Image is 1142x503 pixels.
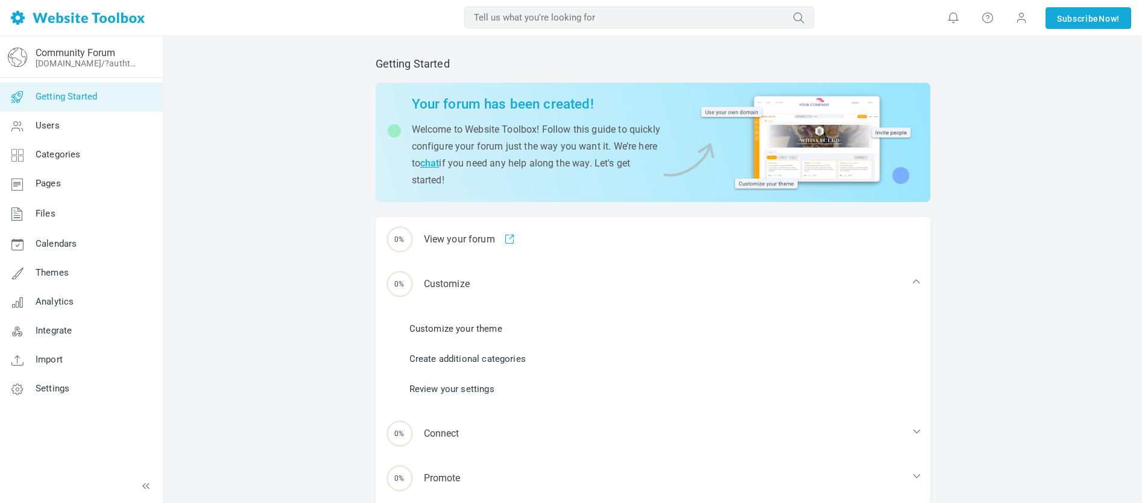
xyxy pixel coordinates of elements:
[36,59,140,68] a: [DOMAIN_NAME]/?authtoken=1795a2266d6d8d4ad54fe3e60e66e467&rememberMe=1
[1099,12,1120,25] span: Now!
[1046,7,1131,29] a: SubscribeNow!
[376,262,930,306] div: Customize
[376,217,930,262] div: View your forum
[36,383,69,394] span: Settings
[36,267,69,278] span: Themes
[376,411,930,456] div: Connect
[386,271,413,297] span: 0%
[386,465,413,492] span: 0%
[464,7,814,28] input: Tell us what you're looking for
[36,47,115,59] a: Community Forum
[36,178,61,189] span: Pages
[36,325,72,336] span: Integrate
[412,121,661,189] p: Welcome to Website Toolbox! Follow this guide to quickly configure your forum just the way you wa...
[409,382,494,396] a: Review your settings
[386,226,413,253] span: 0%
[412,96,661,112] h2: Your forum has been created!
[8,48,27,67] img: globe-icon.png
[36,149,81,160] span: Categories
[36,91,97,102] span: Getting Started
[376,57,930,71] h2: Getting Started
[420,157,440,169] a: chat
[36,120,60,131] span: Users
[36,354,63,365] span: Import
[409,322,502,335] a: Customize your theme
[376,456,930,501] div: Promote
[376,217,930,262] a: 0% View your forum
[36,208,55,219] span: Files
[36,296,74,307] span: Analytics
[386,420,413,447] span: 0%
[36,238,77,249] span: Calendars
[409,352,526,365] a: Create additional categories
